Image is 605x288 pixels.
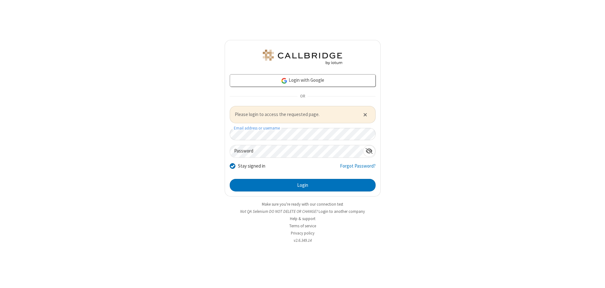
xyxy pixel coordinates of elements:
[225,237,381,243] li: v2.6.349.14
[235,111,355,118] span: Please login to access the requested page.
[319,208,365,214] button: Login to another company
[262,50,343,65] img: QA Selenium DO NOT DELETE OR CHANGE
[363,145,375,157] div: Show password
[340,163,376,174] a: Forgot Password?
[360,110,370,119] button: Close alert
[230,74,376,87] a: Login with Google
[297,92,308,101] span: OR
[230,179,376,191] button: Login
[290,216,315,221] a: Help & support
[289,223,316,229] a: Terms of service
[291,230,314,236] a: Privacy policy
[230,128,376,140] input: Email address or username
[238,163,265,170] label: Stay signed in
[230,145,363,158] input: Password
[262,202,343,207] a: Make sure you're ready with our connection test
[225,208,381,214] li: Not QA Selenium DO NOT DELETE OR CHANGE?
[281,77,288,84] img: google-icon.png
